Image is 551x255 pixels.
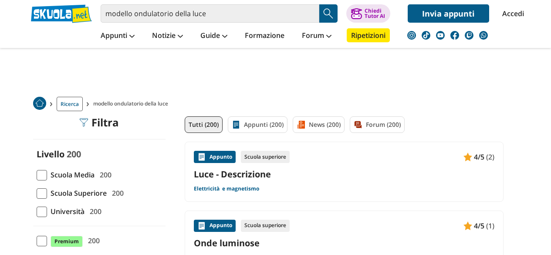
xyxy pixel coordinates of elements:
span: Scuola Superiore [47,187,107,199]
div: Scuola superiore [241,151,290,163]
span: 200 [67,148,81,160]
span: (1) [486,220,494,231]
img: Appunti contenuto [197,221,206,230]
a: Formazione [243,28,287,44]
img: Forum filtro contenuto [354,120,362,129]
span: Scuola Media [47,169,95,180]
img: Cerca appunti, riassunti o versioni [322,7,335,20]
div: Scuola superiore [241,220,290,232]
a: Appunti [98,28,137,44]
label: Livello [37,148,64,160]
span: 200 [96,169,112,180]
a: Elettricità e magnetismo [194,185,259,192]
span: Università [47,206,85,217]
span: 200 [86,206,101,217]
button: ChiediTutor AI [346,4,390,23]
a: Ricerca [57,97,83,111]
span: modello ondulatorio della luce [93,97,172,111]
img: twitch [465,31,473,40]
img: News filtro contenuto [297,120,305,129]
span: 200 [108,187,124,199]
a: Accedi [502,4,521,23]
span: 4/5 [474,151,484,163]
a: Tutti (200) [185,116,223,133]
button: Search Button [319,4,338,23]
a: Notizie [150,28,185,44]
a: Luce - Descrizione [194,168,494,180]
a: Invia appunti [408,4,489,23]
a: News (200) [293,116,345,133]
a: Guide [198,28,230,44]
a: Forum [300,28,334,44]
input: Cerca appunti, riassunti o versioni [101,4,319,23]
span: Premium [51,236,83,247]
img: Appunti contenuto [463,221,472,230]
div: Filtra [79,116,119,129]
a: Ripetizioni [347,28,390,42]
div: Appunto [194,151,236,163]
img: Filtra filtri mobile [79,118,88,127]
img: Appunti filtro contenuto [232,120,240,129]
img: instagram [407,31,416,40]
div: Appunto [194,220,236,232]
span: (2) [486,151,494,163]
a: Forum (200) [350,116,405,133]
img: Appunti contenuto [463,153,472,161]
img: Home [33,97,46,110]
img: youtube [436,31,445,40]
img: facebook [450,31,459,40]
img: Appunti contenuto [197,153,206,161]
span: 4/5 [474,220,484,231]
div: Chiedi Tutor AI [365,8,385,19]
a: Home [33,97,46,111]
span: 200 [85,235,100,246]
img: WhatsApp [479,31,488,40]
a: Onde luminose [194,237,494,249]
img: tiktok [422,31,430,40]
a: Appunti (200) [228,116,287,133]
